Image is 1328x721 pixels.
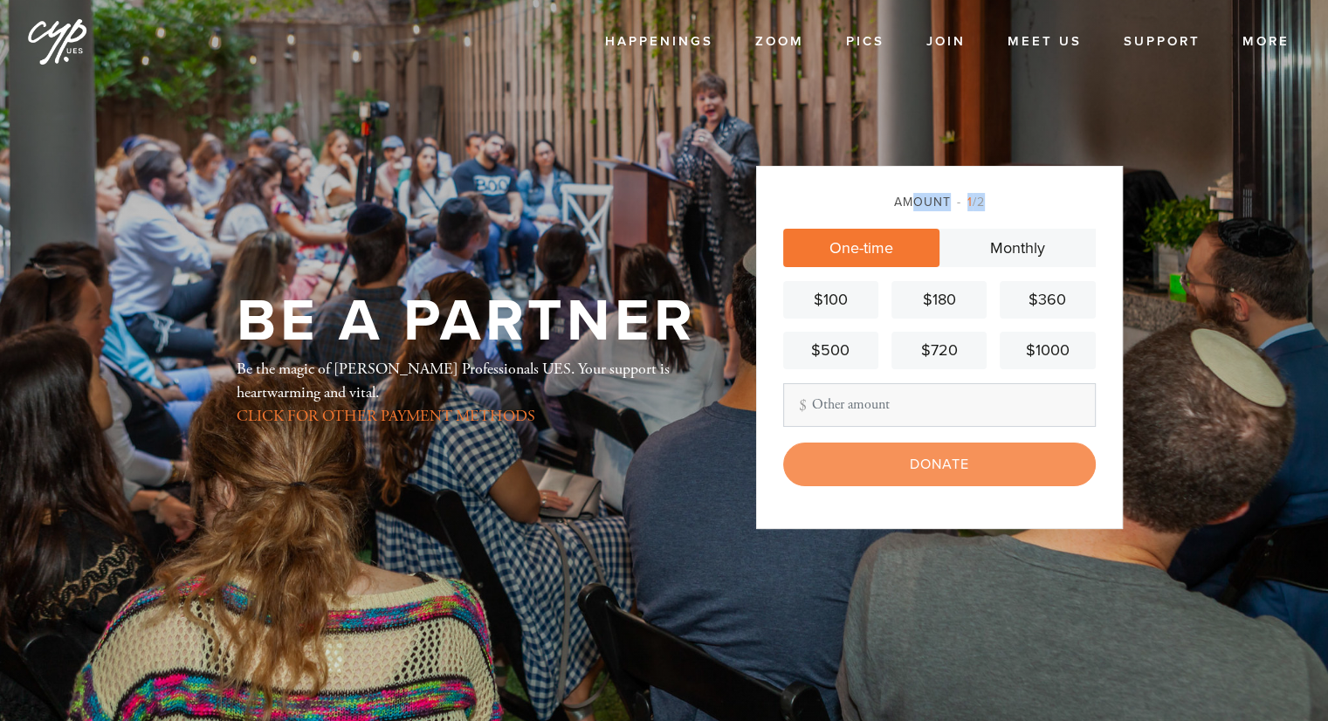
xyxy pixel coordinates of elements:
[1000,281,1095,319] a: $360
[26,9,89,72] img: cyp%20logo%20%28Jan%202025%29.png
[1111,25,1214,58] a: Support
[592,25,726,58] a: Happenings
[783,332,878,369] a: $500
[783,281,878,319] a: $100
[1007,288,1088,312] div: $360
[994,25,1095,58] a: Meet Us
[898,339,980,362] div: $720
[957,195,985,209] span: /2
[1000,332,1095,369] a: $1000
[1007,339,1088,362] div: $1000
[790,339,871,362] div: $500
[939,229,1096,267] a: Monthly
[891,281,987,319] a: $180
[237,293,697,350] h1: Be a Partner
[1229,25,1303,58] a: More
[833,25,898,58] a: Pics
[913,25,979,58] a: Join
[891,332,987,369] a: $720
[967,195,973,209] span: 1
[783,383,1096,427] input: Other amount
[237,357,699,428] div: Be the magic of [PERSON_NAME] Professionals UES. Your support is heartwarming and vital.
[783,193,1096,211] div: Amount
[898,288,980,312] div: $180
[783,229,939,267] a: One-time
[790,288,871,312] div: $100
[237,406,535,426] a: CLICK FOR OTHER PAYMENT METHODS
[742,25,817,58] a: Zoom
